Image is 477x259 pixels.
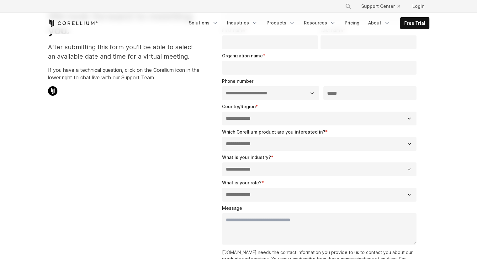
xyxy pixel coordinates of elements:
[342,1,354,12] button: Search
[223,17,262,29] a: Industries
[222,180,262,185] span: What is your role?
[337,1,429,12] div: Navigation Menu
[48,19,98,27] a: Corellium Home
[222,104,256,109] span: Country/Region
[48,42,199,61] p: After submitting this form you'll be able to select an available date and time for a virtual meet...
[222,53,263,58] span: Organization name
[222,78,253,84] span: Phone number
[356,1,405,12] a: Support Center
[400,18,429,29] a: Free Trial
[263,17,299,29] a: Products
[341,17,363,29] a: Pricing
[407,1,429,12] a: Login
[222,155,271,160] span: What is your industry?
[185,17,222,29] a: Solutions
[48,66,199,81] p: If you have a technical question, click on the Corellium icon in the lower right to chat live wit...
[48,86,57,96] img: Corellium Chat Icon
[185,17,429,29] div: Navigation Menu
[222,205,242,211] span: Message
[222,129,325,135] span: Which Corellium product are you interested in?
[300,17,340,29] a: Resources
[364,17,394,29] a: About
